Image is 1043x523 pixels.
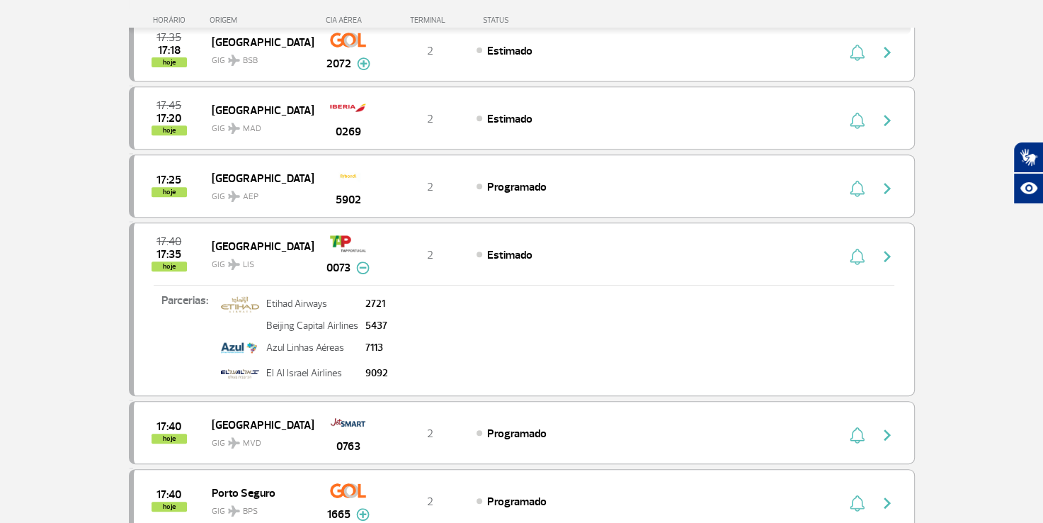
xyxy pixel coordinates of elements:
[228,505,240,517] img: destiny_airplane.svg
[152,261,187,271] span: hoje
[212,429,302,450] span: GIG
[356,261,370,274] img: menos-info-painel-voo.svg
[1013,142,1043,204] div: Plugin de acessibilidade da Hand Talk.
[152,125,187,135] span: hoje
[356,508,370,521] img: mais-info-painel-voo.svg
[152,57,187,67] span: hoje
[879,180,896,197] img: seta-direita-painel-voo.svg
[152,502,187,512] span: hoje
[156,113,181,123] span: 2025-08-27 17:20:00
[365,299,388,309] p: 2721
[365,343,388,353] p: 7113
[487,44,532,58] span: Estimado
[156,237,181,247] span: 2025-08-27 17:40:00
[850,44,865,61] img: sino-painel-voo.svg
[243,259,254,271] span: LIS
[243,437,261,450] span: MVD
[266,343,358,353] p: Azul Linhas Aéreas
[212,183,302,203] span: GIG
[326,55,351,72] span: 2072
[228,259,240,270] img: destiny_airplane.svg
[850,427,865,444] img: sino-painel-voo.svg
[365,321,388,331] p: 5437
[243,123,261,135] span: MAD
[427,112,433,126] span: 2
[879,44,896,61] img: seta-direita-painel-voo.svg
[336,191,361,208] span: 5902
[156,33,181,43] span: 2025-08-27 17:35:00
[427,427,433,441] span: 2
[212,101,302,119] span: [GEOGRAPHIC_DATA]
[384,16,476,25] div: TERMINAL
[427,248,433,262] span: 2
[134,292,217,376] p: Parcerias:
[487,427,547,441] span: Programado
[476,16,591,25] div: STATUS
[228,55,240,66] img: destiny_airplane.svg
[228,437,240,449] img: destiny_airplane.svg
[487,180,547,194] span: Programado
[212,47,302,67] span: GIG
[212,169,302,187] span: [GEOGRAPHIC_DATA]
[313,16,384,25] div: CIA AÉREA
[266,369,358,378] p: El Al Israel Airlines
[156,490,181,500] span: 2025-08-27 17:40:00
[850,180,865,197] img: sino-painel-voo.svg
[266,321,358,331] p: Beijing Capital Airlines
[365,369,388,378] p: 9092
[850,248,865,265] img: sino-painel-voo.svg
[427,495,433,509] span: 2
[156,175,181,185] span: 2025-08-27 17:25:00
[1013,173,1043,204] button: Abrir recursos assistivos.
[879,112,896,129] img: seta-direita-painel-voo.svg
[427,44,433,58] span: 2
[850,495,865,512] img: sino-painel-voo.svg
[210,16,313,25] div: ORIGEM
[156,101,181,111] span: 2025-08-27 17:45:00
[243,191,258,203] span: AEP
[327,506,350,523] span: 1665
[212,115,302,135] span: GIG
[487,248,532,262] span: Estimado
[221,292,259,316] img: etihad_airways.png
[133,16,210,25] div: HORÁRIO
[228,191,240,202] img: destiny_airplane.svg
[152,434,187,444] span: hoje
[156,249,181,259] span: 2025-08-27 17:35:00
[212,415,302,434] span: [GEOGRAPHIC_DATA]
[243,505,258,518] span: BPS
[156,422,181,432] span: 2025-08-27 17:40:00
[427,180,433,194] span: 2
[212,33,302,51] span: [GEOGRAPHIC_DATA]
[879,495,896,512] img: seta-direita-painel-voo.svg
[243,55,258,67] span: BSB
[158,45,181,55] span: 2025-08-27 17:18:00
[1013,142,1043,173] button: Abrir tradutor de língua de sinais.
[357,57,370,70] img: mais-info-painel-voo.svg
[879,427,896,444] img: seta-direita-painel-voo.svg
[221,361,259,386] img: El-AL.png
[487,112,532,126] span: Estimado
[228,123,240,134] img: destiny_airplane.svg
[879,248,896,265] img: seta-direita-painel-voo.svg
[336,123,361,140] span: 0269
[221,336,257,360] img: azul.png
[152,187,187,197] span: hoje
[487,495,547,509] span: Programado
[212,497,302,518] span: GIG
[266,299,358,309] p: Etihad Airways
[212,483,302,502] span: Porto Seguro
[336,438,360,455] span: 0763
[326,259,350,276] span: 0073
[850,112,865,129] img: sino-painel-voo.svg
[212,251,302,271] span: GIG
[212,237,302,255] span: [GEOGRAPHIC_DATA]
